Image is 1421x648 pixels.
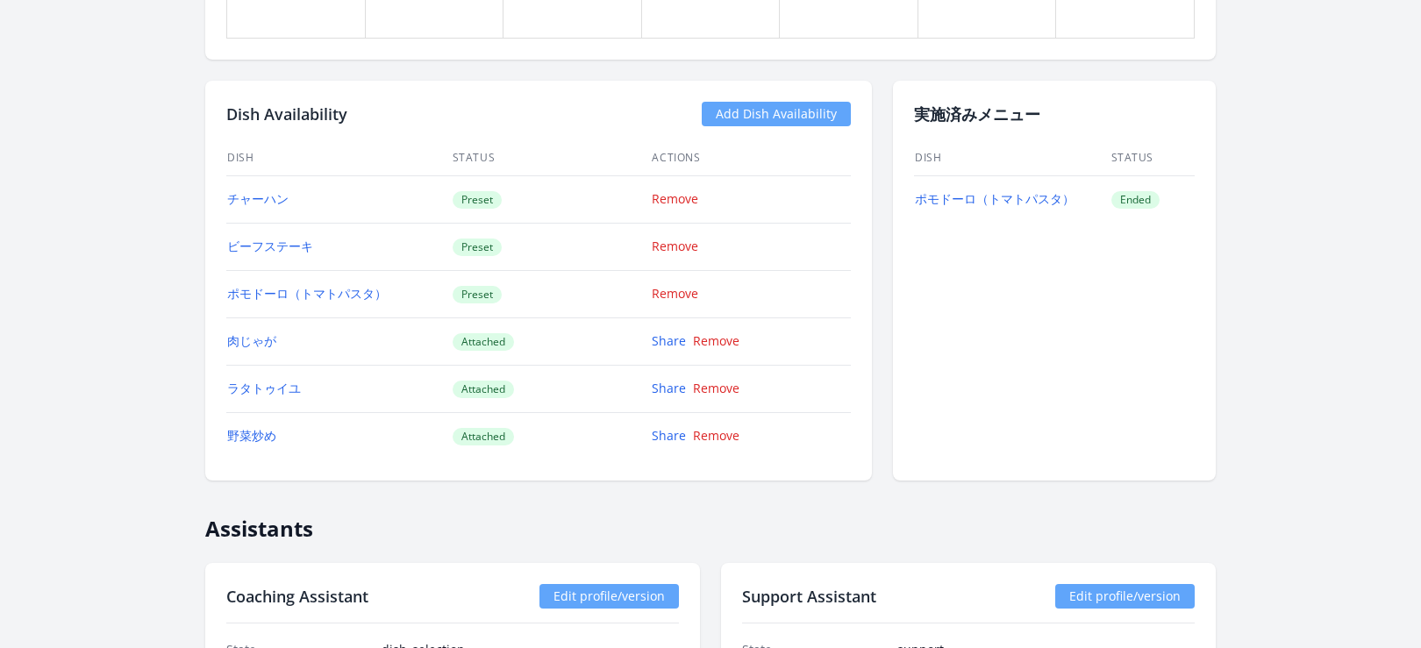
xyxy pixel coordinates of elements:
[226,584,368,609] h2: Coaching Assistant
[652,190,698,207] a: Remove
[227,332,276,349] a: 肉じゃが
[1111,191,1160,209] span: Ended
[651,140,851,176] th: Actions
[1055,584,1195,609] a: Edit profile/version
[227,238,313,254] a: ビーフステーキ
[914,140,1110,176] th: Dish
[453,381,514,398] span: Attached
[702,102,851,126] a: Add Dish Availability
[652,332,686,349] a: Share
[539,584,679,609] a: Edit profile/version
[205,502,1216,542] h2: Assistants
[453,191,502,209] span: Preset
[453,428,514,445] span: Attached
[226,140,452,176] th: Dish
[453,333,514,351] span: Attached
[652,285,698,302] a: Remove
[915,190,1075,207] a: ポモドーロ（トマトパスタ）
[693,427,739,444] a: Remove
[452,140,652,176] th: Status
[226,102,347,126] h2: Dish Availability
[453,286,502,303] span: Preset
[227,380,301,396] a: ラタトゥイユ
[227,190,289,207] a: チャーハン
[453,239,502,256] span: Preset
[742,584,876,609] h2: Support Assistant
[693,380,739,396] a: Remove
[652,380,686,396] a: Share
[652,427,686,444] a: Share
[227,427,276,444] a: 野菜炒め
[652,238,698,254] a: Remove
[1110,140,1196,176] th: Status
[227,285,387,302] a: ポモドーロ（トマトパスタ）
[693,332,739,349] a: Remove
[914,102,1195,126] h2: 実施済みメニュー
